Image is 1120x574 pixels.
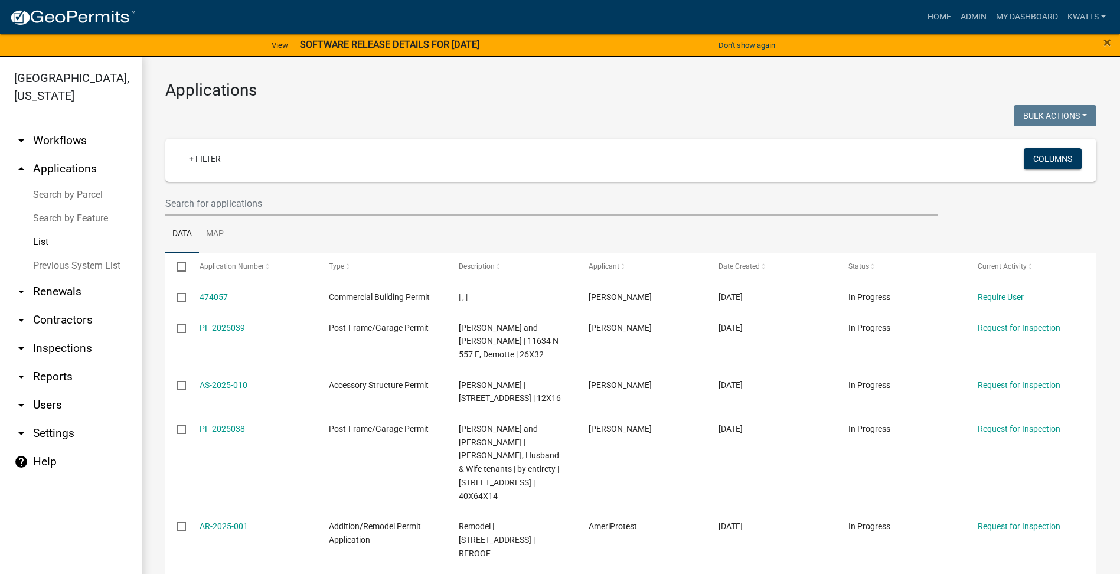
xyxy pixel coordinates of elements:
[188,253,318,281] datatable-header-cell: Application Number
[459,380,561,403] span: Washburn, Ryan | 5508 W 1500 S, Kentland | 12X16
[200,292,228,302] a: 474057
[165,191,938,216] input: Search for applications
[848,292,890,302] span: In Progress
[14,370,28,384] i: arrow_drop_down
[848,262,869,270] span: Status
[14,341,28,356] i: arrow_drop_down
[200,424,245,433] a: PF-2025038
[589,380,652,390] span: RYAN WASHBURN
[991,6,1063,28] a: My Dashboard
[978,521,1060,531] a: Request for Inspection
[589,323,652,332] span: ROBERT BYRD
[200,262,264,270] span: Application Number
[848,424,890,433] span: In Progress
[978,262,1027,270] span: Current Activity
[1063,6,1111,28] a: Kwatts
[448,253,577,281] datatable-header-cell: Description
[589,292,652,302] span: Kaylee Watts
[719,521,743,531] span: 09/04/2025
[978,323,1060,332] a: Request for Inspection
[200,323,245,332] a: PF-2025039
[714,35,780,55] button: Don't show again
[978,380,1060,390] a: Request for Inspection
[719,262,760,270] span: Date Created
[589,262,619,270] span: Applicant
[179,148,230,169] a: + Filter
[459,262,495,270] span: Description
[459,424,559,501] span: McIntosh, Joseph and Lauren | McIntosh, Husband & Wife tenants | by entirety | 409 9th Street Sou...
[267,35,293,55] a: View
[300,39,479,50] strong: SOFTWARE RELEASE DETAILS FOR [DATE]
[848,521,890,531] span: In Progress
[14,133,28,148] i: arrow_drop_down
[459,292,468,302] span: | , |
[165,216,199,253] a: Data
[719,323,743,332] span: 09/04/2025
[14,455,28,469] i: help
[956,6,991,28] a: Admin
[318,253,448,281] datatable-header-cell: Type
[459,323,559,360] span: Byrd, Robert J. and Stephanie R. Byrd | 11634 N 557 E, Demotte | 26X32
[14,426,28,441] i: arrow_drop_down
[1103,34,1111,51] span: ×
[459,521,535,558] span: Remodel | 2892 E 800 N, Lake Village | REROOF
[719,424,743,433] span: 09/04/2025
[848,323,890,332] span: In Progress
[719,380,743,390] span: 09/04/2025
[1024,148,1082,169] button: Columns
[14,162,28,176] i: arrow_drop_up
[978,424,1060,433] a: Request for Inspection
[329,521,421,544] span: Addition/Remodel Permit Application
[14,398,28,412] i: arrow_drop_down
[589,424,652,433] span: JOE MCINTOSH
[199,216,231,253] a: Map
[329,323,429,332] span: Post-Frame/Garage Permit
[589,521,637,531] span: AmeriProtest
[837,253,966,281] datatable-header-cell: Status
[978,292,1024,302] a: Require User
[200,521,248,531] a: AR-2025-001
[329,262,344,270] span: Type
[577,253,707,281] datatable-header-cell: Applicant
[707,253,837,281] datatable-header-cell: Date Created
[923,6,956,28] a: Home
[719,292,743,302] span: 09/05/2025
[329,424,429,433] span: Post-Frame/Garage Permit
[14,285,28,299] i: arrow_drop_down
[1014,105,1096,126] button: Bulk Actions
[14,313,28,327] i: arrow_drop_down
[200,380,247,390] a: AS-2025-010
[165,80,1096,100] h3: Applications
[1103,35,1111,50] button: Close
[848,380,890,390] span: In Progress
[165,253,188,281] datatable-header-cell: Select
[329,380,429,390] span: Accessory Structure Permit
[966,253,1096,281] datatable-header-cell: Current Activity
[329,292,430,302] span: Commercial Building Permit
